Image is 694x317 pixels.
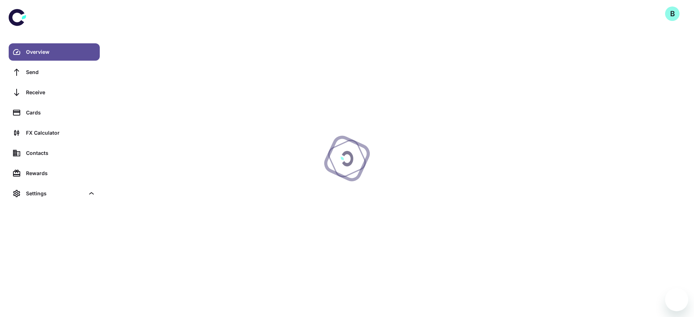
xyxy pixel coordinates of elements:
div: Overview [26,48,95,56]
div: Contacts [26,149,95,157]
div: Rewards [26,169,95,177]
div: FX Calculator [26,129,95,137]
div: Send [26,68,95,76]
a: Rewards [9,165,100,182]
div: Cards [26,109,95,117]
a: Overview [9,43,100,61]
div: Settings [9,185,100,202]
a: Cards [9,104,100,121]
div: Receive [26,88,95,96]
div: Settings [26,190,85,197]
iframe: Button to launch messaging window [665,288,688,311]
a: Send [9,64,100,81]
button: B [665,6,680,21]
a: Contacts [9,144,100,162]
a: FX Calculator [9,124,100,142]
a: Receive [9,84,100,101]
